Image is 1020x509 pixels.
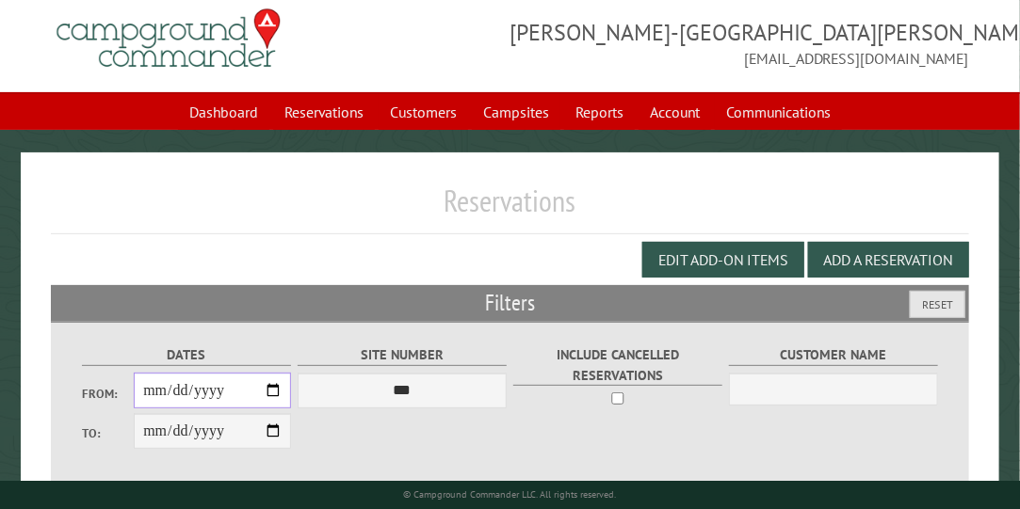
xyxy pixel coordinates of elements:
a: Account [639,94,711,130]
button: Reset [910,291,965,318]
h2: Filters [51,285,969,321]
a: Dashboard [178,94,269,130]
h1: Reservations [51,183,969,234]
a: Reports [564,94,635,130]
span: [PERSON_NAME]-[GEOGRAPHIC_DATA][PERSON_NAME] [EMAIL_ADDRESS][DOMAIN_NAME] [510,17,969,70]
a: Campsites [472,94,560,130]
label: Customer Name [729,344,939,366]
small: © Campground Commander LLC. All rights reserved. [403,488,616,501]
label: From: [82,385,135,403]
label: Site Number [298,344,508,366]
label: Dates [82,344,292,366]
a: Reservations [273,94,375,130]
a: Communications [715,94,842,130]
button: Add a Reservation [808,242,969,278]
a: Customers [379,94,468,130]
button: Edit Add-on Items [642,242,804,278]
img: Campground Commander [51,2,286,75]
label: Include Cancelled Reservations [513,344,723,386]
label: To: [82,424,135,442]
